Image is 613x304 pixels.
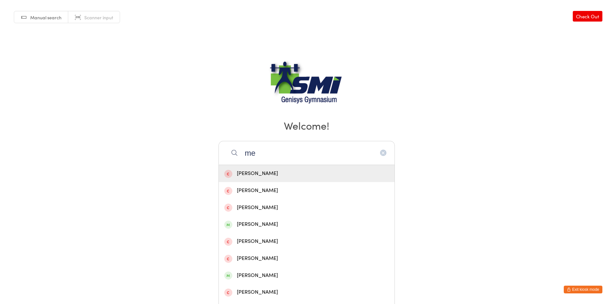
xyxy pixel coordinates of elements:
[224,186,389,195] div: [PERSON_NAME]
[218,141,395,165] input: Search
[84,14,113,21] span: Scanner input
[224,271,389,280] div: [PERSON_NAME]
[224,169,389,178] div: [PERSON_NAME]
[224,203,389,212] div: [PERSON_NAME]
[224,254,389,263] div: [PERSON_NAME]
[6,118,607,133] h2: Welcome!
[30,14,61,21] span: Manual search
[224,288,389,297] div: [PERSON_NAME]
[224,237,389,246] div: [PERSON_NAME]
[564,286,602,293] button: Exit kiosk mode
[266,61,347,109] img: Genisys Gym
[573,11,602,22] a: Check Out
[224,220,389,229] div: [PERSON_NAME]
